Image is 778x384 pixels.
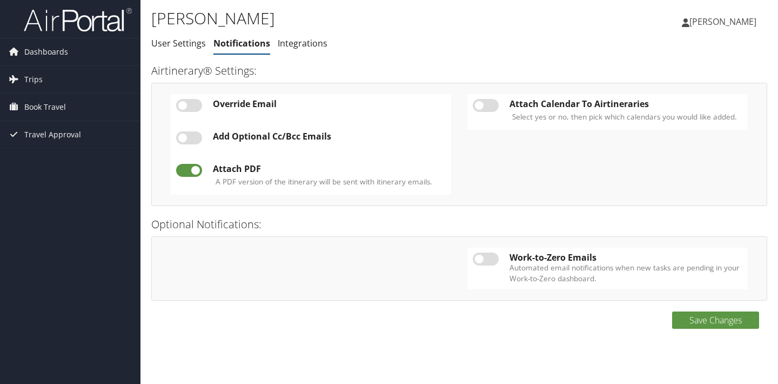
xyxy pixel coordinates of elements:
div: Attach Calendar To Airtineraries [509,99,742,109]
a: Integrations [278,37,327,49]
span: Dashboards [24,38,68,65]
button: Save Changes [672,312,759,329]
a: User Settings [151,37,206,49]
div: Attach PDF [213,164,446,174]
h3: Airtinerary® Settings: [151,63,767,78]
a: [PERSON_NAME] [682,5,767,38]
span: Trips [24,66,43,93]
div: Work-to-Zero Emails [509,253,742,262]
a: Notifications [213,37,270,49]
label: Select yes or no, then pick which calendars you would like added. [512,111,737,122]
span: Book Travel [24,94,66,121]
label: A PDF version of the itinerary will be sent with itinerary emails. [216,176,432,187]
label: Automated email notifications when new tasks are pending in your Work-to-Zero dashboard. [509,262,742,284]
h1: [PERSON_NAME] [151,7,562,30]
h3: Optional Notifications: [151,217,767,232]
div: Add Optional Cc/Bcc Emails [213,131,446,141]
span: [PERSON_NAME] [689,16,756,28]
span: Travel Approval [24,121,81,148]
img: airportal-logo.png [24,7,132,32]
div: Override Email [213,99,446,109]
